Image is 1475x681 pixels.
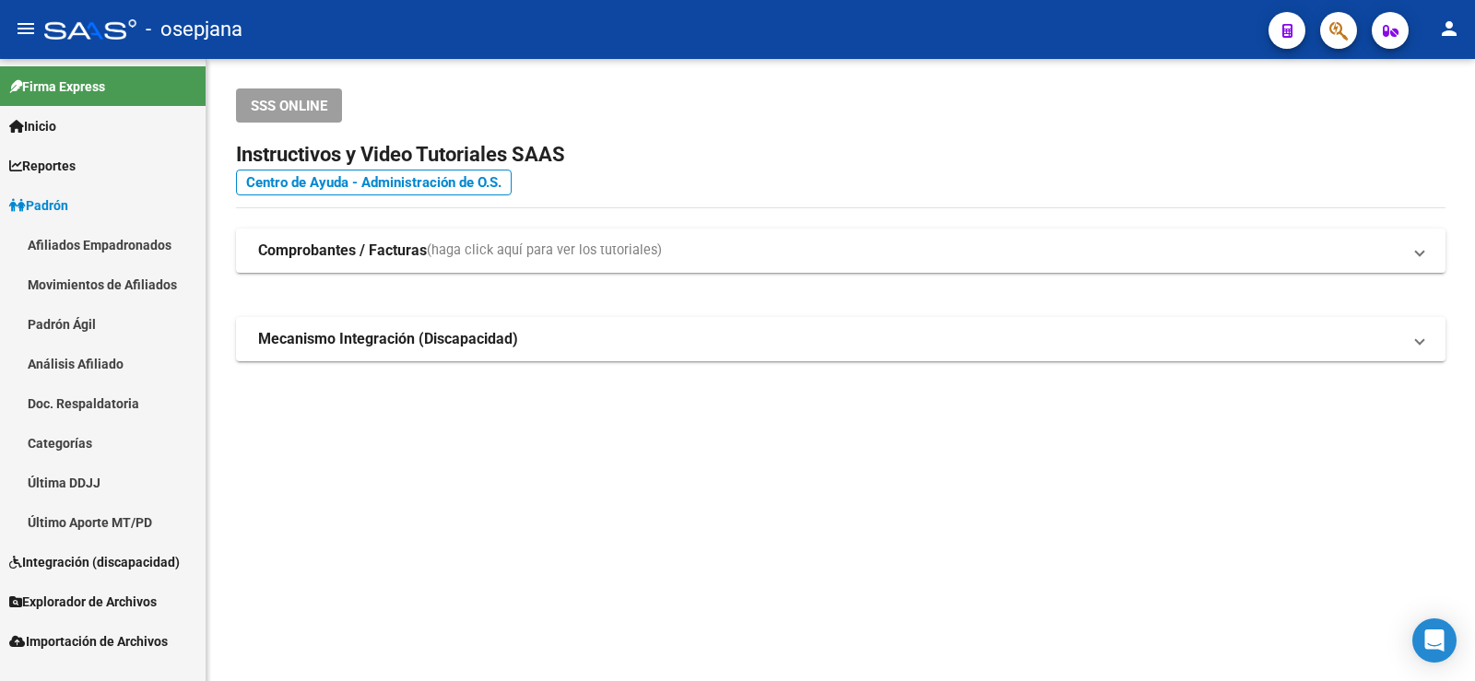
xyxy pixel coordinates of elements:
[146,9,242,50] span: - osepjana
[258,329,518,349] strong: Mecanismo Integración (Discapacidad)
[236,317,1445,361] mat-expansion-panel-header: Mecanismo Integración (Discapacidad)
[236,88,342,123] button: SSS ONLINE
[9,76,105,97] span: Firma Express
[1438,18,1460,40] mat-icon: person
[9,116,56,136] span: Inicio
[9,592,157,612] span: Explorador de Archivos
[15,18,37,40] mat-icon: menu
[236,137,1445,172] h2: Instructivos y Video Tutoriales SAAS
[236,170,512,195] a: Centro de Ayuda - Administración de O.S.
[9,552,180,572] span: Integración (discapacidad)
[9,156,76,176] span: Reportes
[1412,618,1457,663] div: Open Intercom Messenger
[251,98,327,114] span: SSS ONLINE
[427,241,662,261] span: (haga click aquí para ver los tutoriales)
[258,241,427,261] strong: Comprobantes / Facturas
[9,195,68,216] span: Padrón
[9,631,168,652] span: Importación de Archivos
[236,229,1445,273] mat-expansion-panel-header: Comprobantes / Facturas(haga click aquí para ver los tutoriales)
